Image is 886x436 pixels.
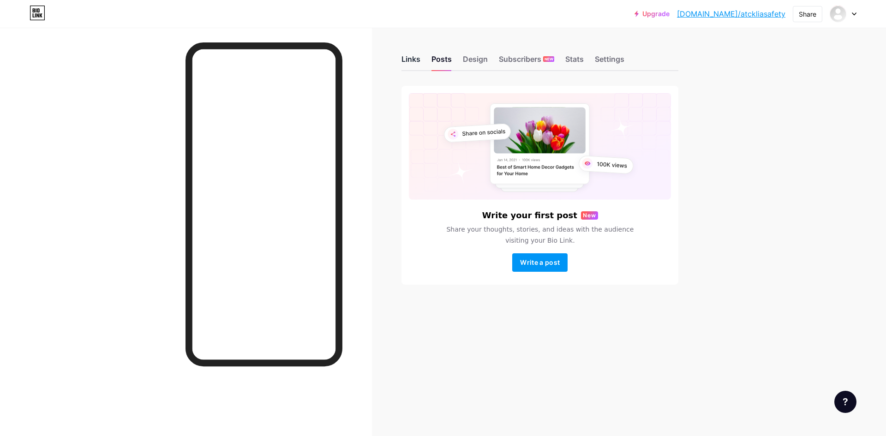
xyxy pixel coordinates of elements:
[677,8,785,19] a: [DOMAIN_NAME]/atckliasafety
[463,54,488,70] div: Design
[512,253,568,272] button: Write a post
[482,211,577,220] h6: Write your first post
[565,54,584,70] div: Stats
[799,9,816,19] div: Share
[583,211,596,220] span: New
[829,5,847,23] img: SAG KLIA
[595,54,624,70] div: Settings
[435,224,645,246] span: Share your thoughts, stories, and ideas with the audience visiting your Bio Link.
[499,54,554,70] div: Subscribers
[431,54,452,70] div: Posts
[545,56,553,62] span: NEW
[520,258,560,266] span: Write a post
[401,54,420,70] div: Links
[635,10,670,18] a: Upgrade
